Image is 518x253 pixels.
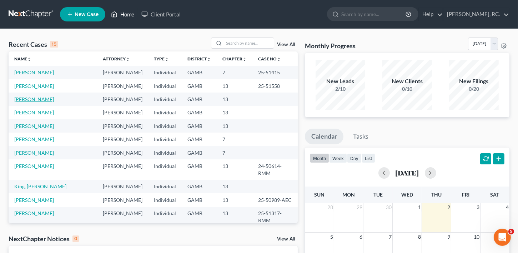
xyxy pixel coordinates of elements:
[447,233,451,241] span: 9
[14,69,54,75] a: [PERSON_NAME]
[14,83,54,89] a: [PERSON_NAME]
[252,79,298,93] td: 25-51558
[385,203,392,212] span: 30
[148,207,182,227] td: Individual
[14,96,54,102] a: [PERSON_NAME]
[494,229,511,246] iframe: Intercom live chat
[217,193,252,207] td: 13
[14,197,54,203] a: [PERSON_NAME]
[182,207,217,227] td: GAMB
[182,146,217,159] td: GAMB
[148,106,182,119] td: Individual
[305,41,356,50] h3: Monthly Progress
[473,233,480,241] span: 10
[154,56,169,61] a: Typeunfold_more
[252,159,298,180] td: 24-50614-RMM
[14,136,54,142] a: [PERSON_NAME]
[187,56,211,61] a: Districtunfold_more
[217,180,252,193] td: 13
[97,66,148,79] td: [PERSON_NAME]
[148,133,182,146] td: Individual
[27,57,31,61] i: unfold_more
[148,159,182,180] td: Individual
[217,207,252,227] td: 13
[359,233,363,241] span: 6
[182,193,217,207] td: GAMB
[217,93,252,106] td: 13
[97,207,148,227] td: [PERSON_NAME]
[9,234,79,243] div: NextChapter Notices
[315,192,325,198] span: Sun
[14,123,54,129] a: [PERSON_NAME]
[126,57,130,61] i: unfold_more
[419,8,443,21] a: Help
[329,153,347,163] button: week
[305,129,343,144] a: Calendar
[217,133,252,146] td: 7
[148,119,182,133] td: Individual
[431,192,442,198] span: Thu
[14,109,54,115] a: [PERSON_NAME]
[182,66,217,79] td: GAMB
[182,79,217,93] td: GAMB
[217,119,252,133] td: 13
[217,106,252,119] td: 13
[107,8,138,21] a: Home
[14,56,31,61] a: Nameunfold_more
[277,237,295,242] a: View All
[97,133,148,146] td: [PERSON_NAME]
[97,93,148,106] td: [PERSON_NAME]
[148,66,182,79] td: Individual
[148,180,182,193] td: Individual
[382,77,432,85] div: New Clients
[396,169,419,177] h2: [DATE]
[505,203,509,212] span: 4
[476,203,480,212] span: 3
[182,159,217,180] td: GAMB
[14,150,54,156] a: [PERSON_NAME]
[382,85,432,93] div: 0/10
[148,79,182,93] td: Individual
[327,203,334,212] span: 28
[217,146,252,159] td: 7
[182,106,217,119] td: GAMB
[207,57,211,61] i: unfold_more
[138,8,184,21] a: Client Portal
[252,66,298,79] td: 25-51415
[347,129,375,144] a: Tasks
[182,119,217,133] td: GAMB
[447,203,451,212] span: 2
[341,8,407,21] input: Search by name...
[508,229,514,234] span: 5
[97,106,148,119] td: [PERSON_NAME]
[242,57,247,61] i: unfold_more
[217,159,252,180] td: 13
[50,41,58,48] div: 15
[148,93,182,106] td: Individual
[258,56,281,61] a: Case Nounfold_more
[103,56,130,61] a: Attorneyunfold_more
[97,119,148,133] td: [PERSON_NAME]
[97,79,148,93] td: [PERSON_NAME]
[277,42,295,47] a: View All
[182,180,217,193] td: GAMB
[388,233,392,241] span: 7
[252,207,298,227] td: 25-51317-RMM
[14,183,66,189] a: King, [PERSON_NAME]
[182,93,217,106] td: GAMB
[75,12,99,17] span: New Case
[277,57,281,61] i: unfold_more
[97,159,148,180] td: [PERSON_NAME]
[449,85,499,93] div: 0/20
[330,233,334,241] span: 5
[417,203,422,212] span: 1
[14,210,54,216] a: [PERSON_NAME]
[362,153,375,163] button: list
[97,146,148,159] td: [PERSON_NAME]
[72,235,79,242] div: 0
[14,163,54,169] a: [PERSON_NAME]
[401,192,413,198] span: Wed
[165,57,169,61] i: unfold_more
[356,203,363,212] span: 29
[417,233,422,241] span: 8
